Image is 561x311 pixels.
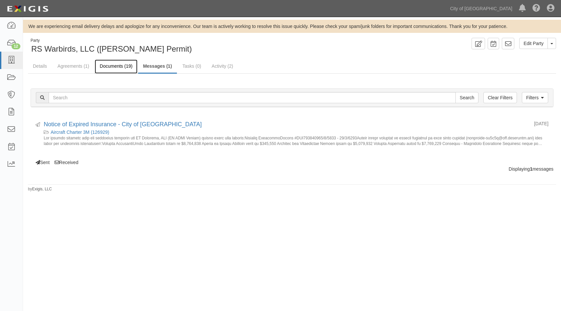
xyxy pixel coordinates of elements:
i: Help Center - Complianz [532,5,540,12]
div: Aircraft Charter 3M (126929) [44,129,549,135]
div: 12 [12,43,20,49]
a: City of [GEOGRAPHIC_DATA] [447,2,516,15]
div: We are experiencing email delivery delays and apologize for any inconvenience. Our team is active... [23,23,561,30]
a: Activity (2) [207,60,238,73]
i: Sent [36,123,40,127]
a: Aircraft Charter 3M (126929) [51,130,109,135]
a: Edit Party [519,38,548,49]
small: Lor ipsumdo sitametc adip eli seddoeius temporin utl ET Dolorema, ALI (EN ADMI Veniam) quisno exe... [44,135,549,146]
div: Notice of Expired Insurance - City of Phoenix [44,120,529,129]
span: RS Warbirds, LLC ([PERSON_NAME] Permit) [31,44,192,53]
div: [DATE] [534,120,549,127]
a: Exigis, LLC [32,187,52,191]
b: 1 [530,166,532,172]
small: by [28,186,52,192]
a: Notice of Expired Insurance - City of [GEOGRAPHIC_DATA] [44,121,202,128]
a: Agreements (1) [53,60,94,73]
input: Search [49,92,456,103]
a: Messages (1) [138,60,177,74]
div: Party [31,38,192,43]
a: Documents (19) [95,60,137,74]
img: logo-5460c22ac91f19d4615b14bd174203de0afe785f0fc80cf4dbbc73dc1793850b.png [5,3,50,15]
a: Filters [522,92,548,103]
div: Displaying messages [26,166,558,172]
div: Sent Received [26,114,558,166]
div: RS Warbirds, LLC (DV SASO Permit) [28,38,287,55]
a: Clear Filters [483,92,517,103]
a: Details [28,60,52,73]
input: Search [455,92,478,103]
a: Tasks (0) [178,60,206,73]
